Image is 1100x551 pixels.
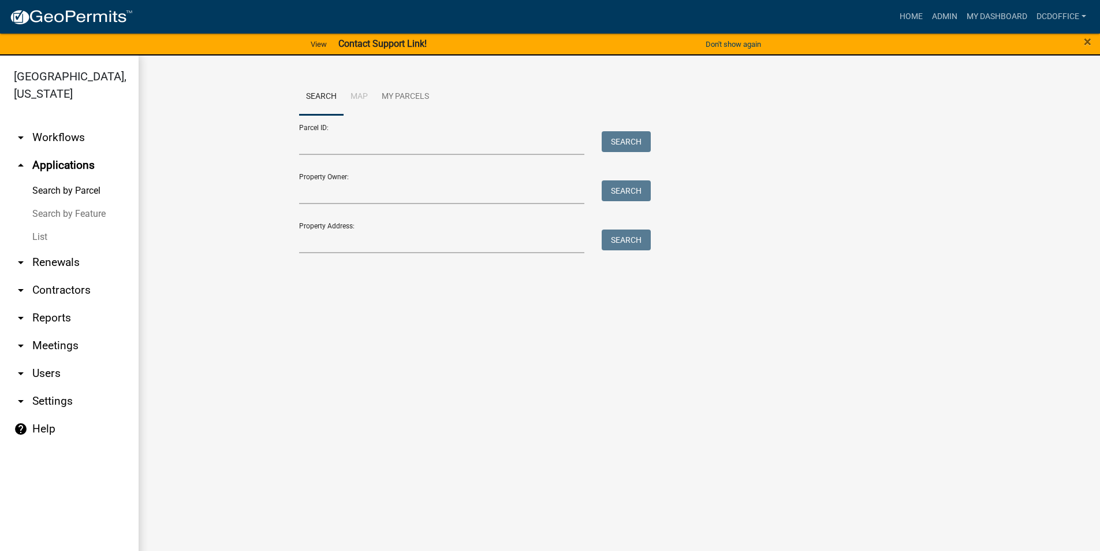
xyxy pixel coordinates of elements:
[14,283,28,297] i: arrow_drop_down
[1032,6,1091,28] a: DCDOffice
[1084,34,1091,50] span: ×
[14,256,28,269] i: arrow_drop_down
[927,6,962,28] a: Admin
[14,158,28,172] i: arrow_drop_up
[701,35,766,54] button: Don't show again
[338,38,427,49] strong: Contact Support Link!
[602,230,651,250] button: Search
[1084,35,1091,49] button: Close
[602,131,651,152] button: Search
[14,422,28,436] i: help
[375,79,436,116] a: My Parcels
[14,131,28,145] i: arrow_drop_down
[306,35,331,54] a: View
[14,339,28,353] i: arrow_drop_down
[602,180,651,201] button: Search
[299,79,344,116] a: Search
[14,394,28,408] i: arrow_drop_down
[14,311,28,325] i: arrow_drop_down
[895,6,927,28] a: Home
[14,367,28,380] i: arrow_drop_down
[962,6,1032,28] a: My Dashboard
